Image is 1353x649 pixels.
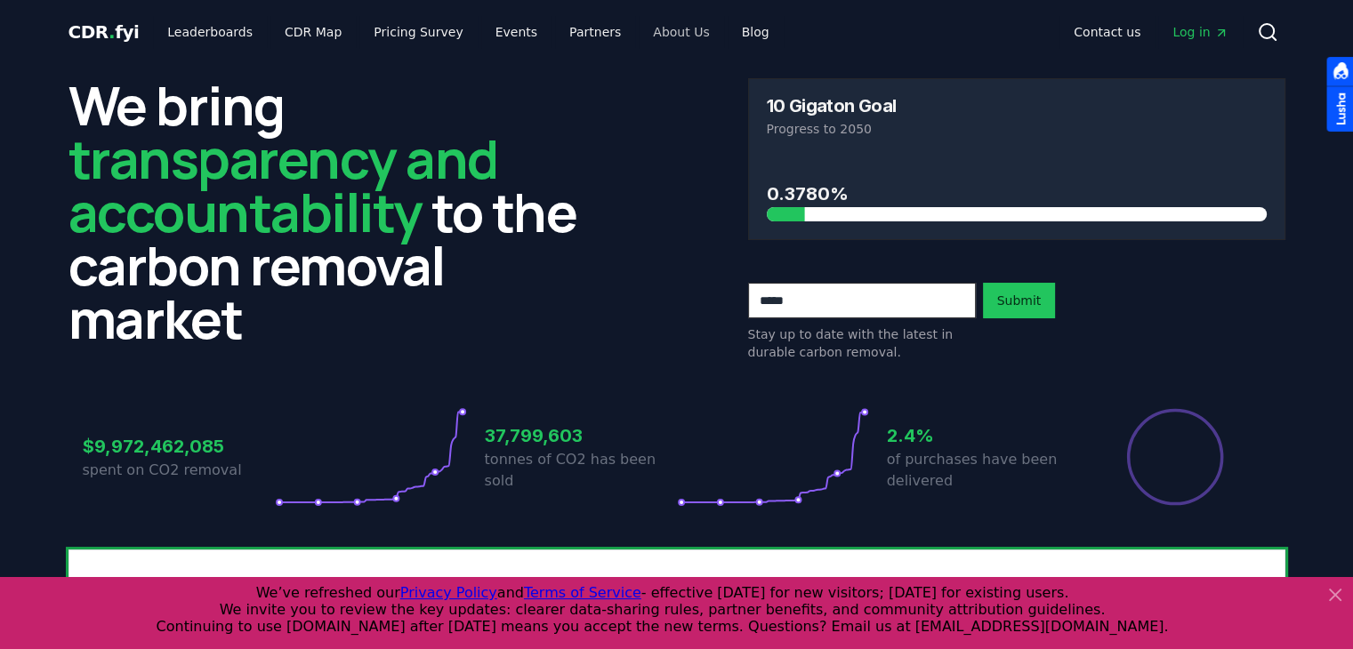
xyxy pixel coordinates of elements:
[68,122,498,248] span: transparency and accountability
[767,180,1267,207] h3: 0.3780%
[748,325,976,361] p: Stay up to date with the latest in durable carbon removal.
[983,283,1056,318] button: Submit
[887,449,1079,492] p: of purchases have been delivered
[153,16,267,48] a: Leaderboards
[153,16,783,48] nav: Main
[555,16,635,48] a: Partners
[1172,23,1228,41] span: Log in
[1059,16,1155,48] a: Contact us
[639,16,723,48] a: About Us
[109,21,115,43] span: .
[83,460,275,481] p: spent on CO2 removal
[485,449,677,492] p: tonnes of CO2 has been sold
[1158,16,1242,48] a: Log in
[767,120,1267,138] p: Progress to 2050
[887,422,1079,449] h3: 2.4%
[270,16,356,48] a: CDR Map
[767,97,897,115] h3: 10 Gigaton Goal
[728,16,784,48] a: Blog
[68,20,140,44] a: CDR.fyi
[481,16,552,48] a: Events
[1059,16,1242,48] nav: Main
[68,21,140,43] span: CDR fyi
[1125,407,1225,507] div: Percentage of sales delivered
[359,16,477,48] a: Pricing Survey
[91,572,866,598] h3: Unlock full market insights with our Partner Portal
[485,422,677,449] h3: 37,799,603
[83,433,275,460] h3: $9,972,462,085
[68,78,606,345] h2: We bring to the carbon removal market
